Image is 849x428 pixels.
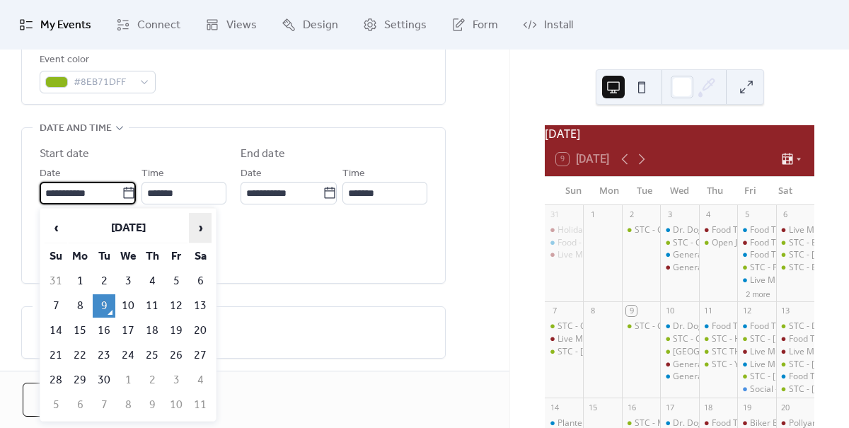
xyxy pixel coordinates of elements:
div: Sat [768,177,803,205]
div: Open Jam with Sam Wyatt @ STC @ Thu Sep 4, 2025 7pm - 11pm (CDT) [699,237,737,249]
div: Dr. Dog’s Food Truck - Roselle @ Weekly from 6pm to 9pm [660,320,698,332]
td: 20 [189,319,212,342]
button: Cancel [23,383,115,417]
td: 4 [189,369,212,392]
td: 10 [165,393,187,417]
td: 16 [93,319,115,342]
div: Wed [662,177,698,205]
td: 25 [141,344,163,367]
div: 3 [664,209,675,220]
div: Live Music - Dylan Raymond - Lemont @ Sun Sep 7, 2025 2pm - 4pm (CDT) [545,333,583,345]
a: Form [441,6,509,44]
div: STC - General Knowledge Trivia @ Tue Sep 9, 2025 7pm - 9pm (CDT) [622,320,660,332]
span: #8EB71DFF [74,74,133,91]
span: Design [303,17,338,34]
div: Food Truck - Dr Dogs - Roselle @ Thu Sep 11, 2025 5pm - 9pm (CDT) [699,320,737,332]
div: Event color [40,52,153,69]
span: Time [141,166,164,183]
td: 2 [141,369,163,392]
div: End date [241,146,285,163]
div: 10 [664,306,675,316]
th: Tu [93,245,115,268]
a: Settings [352,6,437,44]
td: 21 [45,344,67,367]
div: STC - Terry Byrne @ Sat Sep 6, 2025 2pm - 5pm (CDT) [776,249,814,261]
div: 14 [549,402,560,412]
div: 1 [587,209,598,220]
span: Date [241,166,262,183]
th: [DATE] [69,213,187,243]
div: 11 [703,306,714,316]
th: Fr [165,245,187,268]
a: Install [512,6,584,44]
td: 27 [189,344,212,367]
div: 16 [626,402,637,412]
td: 7 [45,294,67,318]
span: Connect [137,17,180,34]
div: Food - Good Stuff Eats - Roselle @ [DATE] 1pm - 4pm (CDT) [558,237,789,249]
div: Sun [556,177,591,205]
td: 29 [69,369,91,392]
div: 2 [626,209,637,220]
div: 8 [587,306,598,316]
div: 18 [703,402,714,412]
span: Form [473,17,498,34]
td: 7 [93,393,115,417]
th: We [117,245,139,268]
div: Social - Magician Pat Flanagan @ Fri Sep 12, 2025 8pm - 10:30pm (CDT) [737,383,775,395]
div: Live Music - Dan Colles - Lemont @ Fri Sep 12, 2025 7pm - 10pm (CDT) [737,346,775,358]
div: 17 [664,402,675,412]
th: Th [141,245,163,268]
div: STC - Charity Bike Ride with Sammy's Bikes @ Weekly from 6pm to 7:30pm on Wednesday from Wed May ... [660,237,698,249]
div: STC - Charity Bike Ride with Sammy's Bikes @ Weekly from 6pm to 7:30pm on Wednesday from Wed May ... [660,333,698,345]
div: Live Music- InFunktious Duo - Lemont @ Sat Sep 6, 2025 2pm - 5pm (CDT) [776,224,814,236]
span: Install [544,17,573,34]
td: 5 [165,270,187,293]
td: 31 [45,270,67,293]
div: 20 [780,402,791,412]
div: Live Music - JD Kostyk - Roselle @ Fri Sep 12, 2025 7pm - 10pm (CDT) [737,359,775,371]
td: 14 [45,319,67,342]
td: 8 [117,393,139,417]
a: Design [271,6,349,44]
div: 9 [626,306,637,316]
td: 22 [69,344,91,367]
div: Live Music - Mike Hayes -Lemont @ Sat Sep 13, 2025 2pm - 5pm (CDT) [776,346,814,358]
td: 11 [141,294,163,318]
td: 8 [69,294,91,318]
td: 6 [189,270,212,293]
div: Food - Good Stuff Eats - Roselle @ Sun Aug 31, 2025 1pm - 4pm (CDT) [545,237,583,249]
span: Views [226,17,257,34]
div: Food Truck - Tacos Los Jarochitos - Lemont @ Thu Sep 4, 2025 5pm - 9pm (CDT) [699,224,737,236]
a: Connect [105,6,191,44]
td: 9 [141,393,163,417]
div: STC - Warren Douglas Band @ Fri Sep 12, 2025 7pm - 10pm (CDT) [737,371,775,383]
div: Tue [627,177,662,205]
div: General Knowledge Trivia - Roselle @ Wed Sep 10, 2025 7pm - 9pm (CDT) [660,371,698,383]
div: STC - Yacht Rockettes @ Thu Sep 11, 2025 7pm - 10pm (CDT) [699,359,737,371]
div: STC - Stadium Street Eats @ Wed Sep 10, 2025 6pm - 9pm (CDT) [660,346,698,358]
div: Live Music - Billy Denton - Roselle @ Fri Sep 5, 2025 7pm - 10pm (CDT) [737,274,775,287]
div: Food Truck - Da Wing Wagon/ Launch party - Roselle @ Fri Sep 12, 2025 5pm - 9pm (CDT) [737,320,775,332]
div: STC - Four Ds BBQ @ Fri Sep 5, 2025 5pm - 9pm (CDT) [737,262,775,274]
span: Date [40,166,61,183]
div: General Knowledge - Roselle @ Wed Sep 3, 2025 7pm - 9pm (CDT) [660,249,698,261]
div: STC - Billy Denton @ Sat Sep 13, 2025 2pm - 5pm (CDT) [776,359,814,371]
div: Dr. Dog’s Food Truck - Roselle @ Weekly from 6pm to 9pm [660,224,698,236]
div: 13 [780,306,791,316]
div: Food Truck - Happy Times - Lemont @ Sat Sep 13, 2025 2pm - 6pm (CDT) [776,333,814,345]
div: Live Music - Shawn Salmon - Lemont @ Sun Aug 31, 2025 2pm - 5pm (CDT) [545,249,583,261]
div: Live Music - [PERSON_NAME] @ [DATE] 2pm - 5pm (CDT) [558,249,781,261]
span: My Events [40,17,91,34]
div: 31 [549,209,560,220]
td: 28 [45,369,67,392]
div: STC - Happy Lobster @ Thu Sep 11, 2025 5pm - 9pm (CDT) [699,333,737,345]
span: ‹ [45,214,67,242]
td: 26 [165,344,187,367]
td: 3 [117,270,139,293]
div: Live Music - [PERSON_NAME] @ [DATE] 2pm - 4pm (CDT) [558,333,781,345]
div: 7 [549,306,560,316]
th: Mo [69,245,91,268]
td: 19 [165,319,187,342]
